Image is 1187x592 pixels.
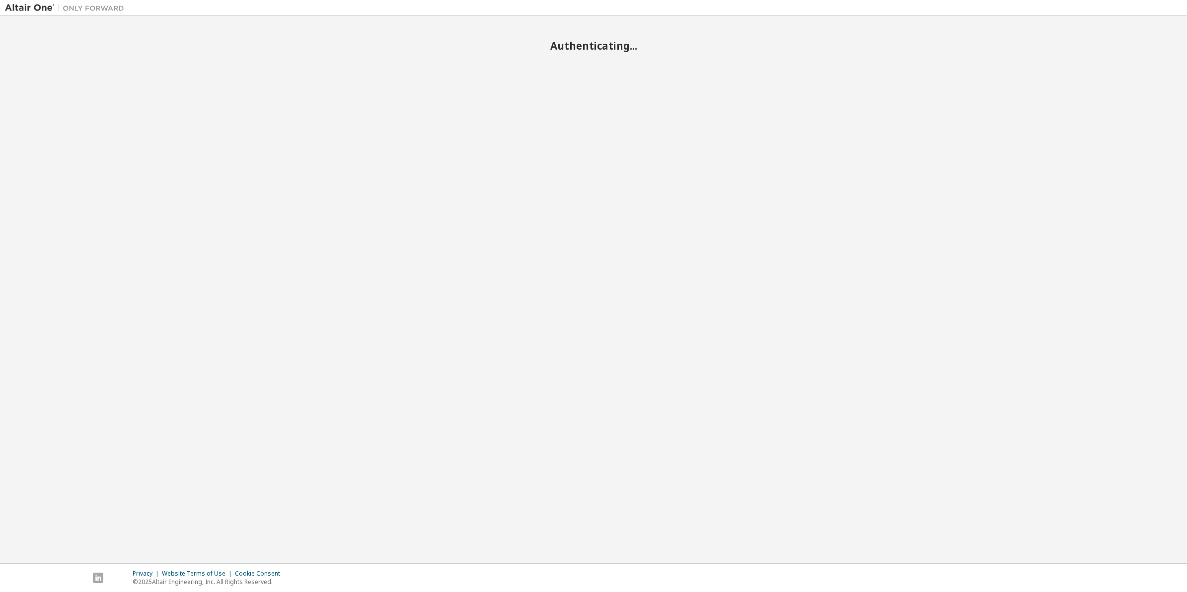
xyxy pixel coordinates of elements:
[235,570,286,578] div: Cookie Consent
[5,3,129,13] img: Altair One
[162,570,235,578] div: Website Terms of Use
[93,573,103,583] img: linkedin.svg
[133,578,286,586] p: © 2025 Altair Engineering, Inc. All Rights Reserved.
[5,39,1182,52] h2: Authenticating...
[133,570,162,578] div: Privacy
